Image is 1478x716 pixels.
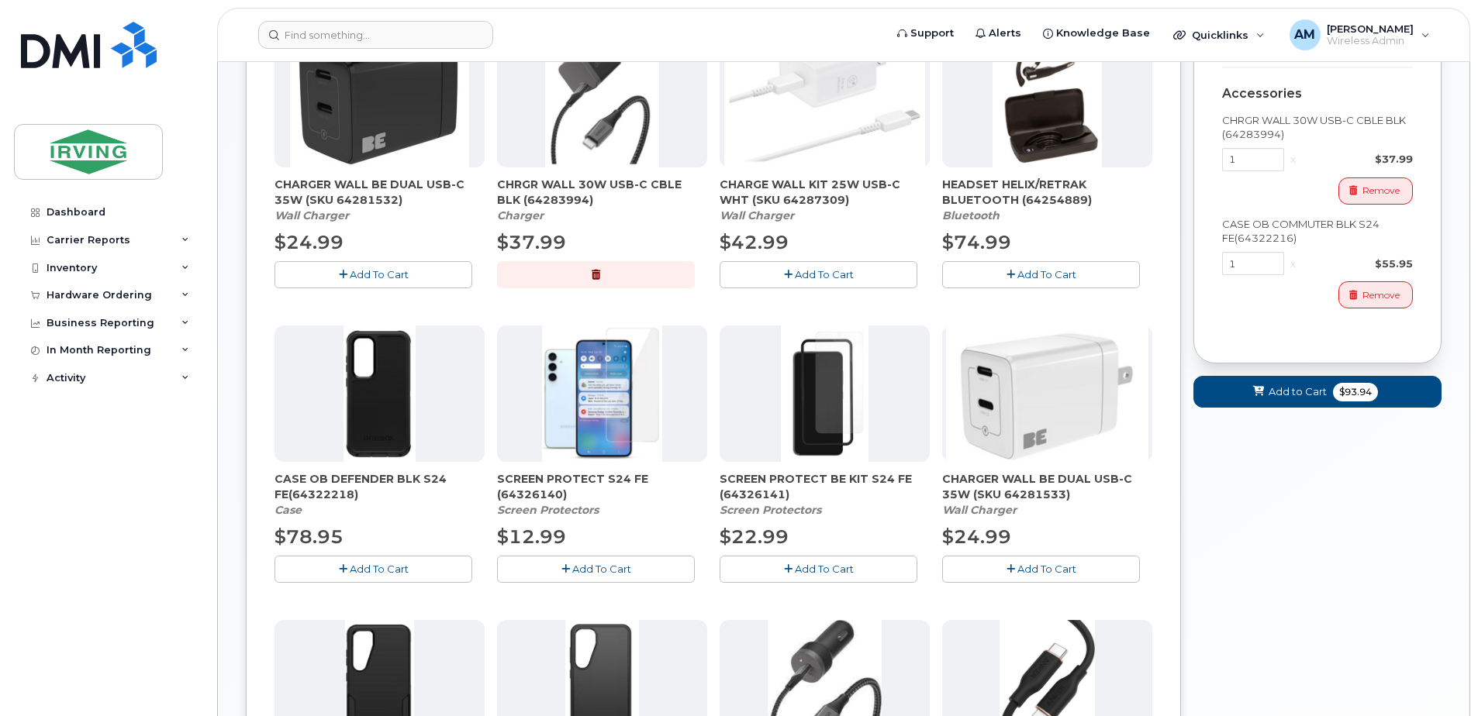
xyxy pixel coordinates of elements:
div: SCREEN PROTECT BE KIT S24 FE (64326141) [720,471,930,518]
span: Add To Cart [350,563,409,575]
span: CHARGER WALL BE DUAL USB-C 35W (SKU 64281533) [942,471,1152,502]
img: CHARGER_WALL_BE_DUAL_USB-C_35W.png [290,31,469,167]
button: Add to Cart $93.94 [1193,376,1442,408]
div: x [1284,152,1302,167]
span: Remove [1362,184,1400,198]
div: $55.95 [1302,256,1413,271]
span: AM [1294,26,1315,44]
div: Alyssa MacPherson [1279,19,1441,50]
div: Accessories [1222,87,1413,101]
button: Add To Cart [275,261,472,288]
img: download.png [993,31,1103,167]
button: Add To Cart [497,556,695,583]
em: Wall Charger [275,208,349,222]
div: Quicklinks [1162,19,1276,50]
span: $74.99 [942,231,1011,253]
span: Add To Cart [795,563,854,575]
span: HEADSET HELIX/RETRAK BLUETOOTH (64254889) [942,177,1152,208]
span: Wireless Admin [1327,35,1414,47]
div: SCREEN PROTECT S24 FE (64326140) [497,471,707,518]
div: HEADSET HELIX/RETRAK BLUETOOTH (64254889) [942,177,1152,223]
span: CHARGE WALL KIT 25W USB-C WHT (SKU 64287309) [720,177,930,208]
span: $12.99 [497,525,566,548]
div: CHARGER WALL BE DUAL USB-C 35W (SKU 64281533) [942,471,1152,518]
em: Wall Charger [720,208,794,222]
button: Add To Cart [720,556,917,583]
a: Knowledge Base [1032,18,1161,49]
button: Add To Cart [720,261,917,288]
em: Charger [497,208,544,222]
span: $93.94 [1333,383,1378,401]
img: image003.png [781,325,869,462]
button: Remove [1338,281,1413,308]
span: Support [910,26,954,41]
span: $78.95 [275,525,344,548]
img: s24_fe_ob_Def.png [344,325,416,462]
span: SCREEN PROTECT S24 FE (64326140) [497,471,707,502]
em: Screen Protectors [720,503,821,517]
span: Add To Cart [1017,268,1076,281]
span: Add To Cart [350,268,409,281]
span: Quicklinks [1192,29,1248,41]
em: Case [275,503,302,517]
span: CHARGER WALL BE DUAL USB-C 35W (SKU 64281532) [275,177,485,208]
div: $37.99 [1302,152,1413,167]
div: CHRGR WALL 30W USB-C CBLE BLK (64283994) [1222,113,1413,142]
span: $22.99 [720,525,789,548]
div: CHARGER WALL BE DUAL USB-C 35W (SKU 64281532) [275,177,485,223]
button: Add To Cart [275,556,472,583]
button: Remove [1338,177,1413,205]
div: CHARGE WALL KIT 25W USB-C WHT (SKU 64287309) [720,177,930,223]
em: Screen Protectors [497,503,599,517]
div: CASE OB COMMUTER BLK S24 FE(64322216) [1222,217,1413,246]
span: SCREEN PROTECT BE KIT S24 FE (64326141) [720,471,930,502]
span: [PERSON_NAME] [1327,22,1414,35]
span: Remove [1362,288,1400,302]
span: $42.99 [720,231,789,253]
span: Add To Cart [1017,563,1076,575]
span: $24.99 [275,231,344,253]
img: CHARGE_WALL_KIT_25W_USB-C_WHT.png [724,31,926,167]
a: Support [886,18,965,49]
span: Knowledge Base [1056,26,1150,41]
div: CHRGR WALL 30W USB-C CBLE BLK (64283994) [497,177,707,223]
img: s24_fe_-_screen_protector.png [542,325,662,462]
span: Add To Cart [795,268,854,281]
span: CASE OB DEFENDER BLK S24 FE(64322218) [275,471,485,502]
span: Add To Cart [572,563,631,575]
button: Add To Cart [942,556,1140,583]
button: Add To Cart [942,261,1140,288]
img: BE.png [946,325,1149,462]
em: Wall Charger [942,503,1017,517]
img: chrgr_wall_30w_-_blk.png [545,31,658,167]
div: x [1284,256,1302,271]
a: Alerts [965,18,1032,49]
input: Find something... [258,21,493,49]
div: CASE OB DEFENDER BLK S24 FE(64322218) [275,471,485,518]
em: Bluetooth [942,208,1000,222]
span: Add to Cart [1269,384,1327,399]
span: $24.99 [942,525,1011,548]
span: $37.99 [497,231,566,253]
span: Alerts [989,26,1021,41]
span: CHRGR WALL 30W USB-C CBLE BLK (64283994) [497,177,707,208]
